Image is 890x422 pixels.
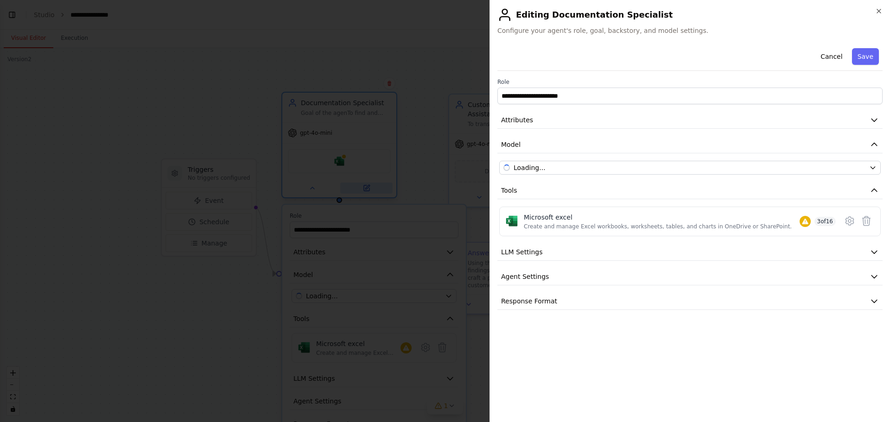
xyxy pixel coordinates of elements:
span: Agent Settings [501,272,549,281]
span: Tools [501,186,517,195]
button: Response Format [497,293,883,310]
span: Attributes [501,115,533,125]
div: Microsoft excel [524,213,792,222]
button: Model [497,136,883,153]
img: Microsoft excel [505,214,518,227]
span: openai/gpt-4o-mini [514,163,546,172]
button: Configure tool [841,213,858,229]
span: Configure your agent's role, goal, backstory, and model settings. [497,26,883,35]
button: Delete tool [858,213,875,229]
span: 3 of 16 [814,217,836,226]
button: Cancel [815,48,848,65]
span: Model [501,140,521,149]
div: Create and manage Excel workbooks, worksheets, tables, and charts in OneDrive or SharePoint. [524,223,792,230]
button: Attributes [497,112,883,129]
span: LLM Settings [501,247,543,257]
h2: Editing Documentation Specialist [497,7,883,22]
button: Tools [497,182,883,199]
label: Role [497,78,883,86]
button: LLM Settings [497,244,883,261]
span: Response Format [501,296,557,306]
button: Agent Settings [497,268,883,285]
button: Save [852,48,879,65]
button: Loading... [499,161,881,175]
